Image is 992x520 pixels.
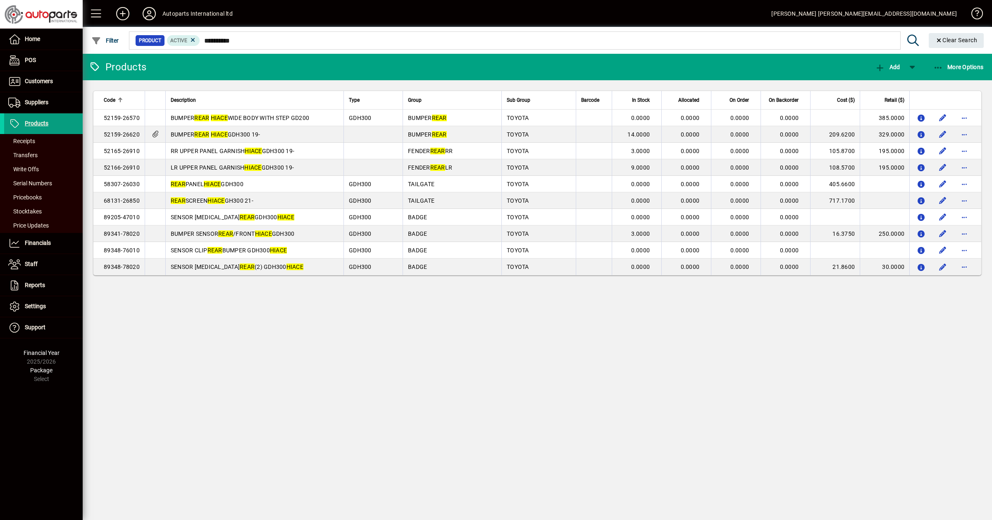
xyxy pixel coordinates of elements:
button: More options [958,111,971,125]
span: 52165-26910 [104,148,140,154]
span: GDH300 [349,181,372,187]
span: 14.0000 [627,131,650,138]
span: BADGE [408,264,427,270]
a: Stocktakes [4,204,83,218]
td: 405.6600 [810,176,860,192]
span: SENSOR [MEDICAL_DATA] GDH300 [171,214,294,220]
em: REAR [430,164,445,171]
span: 0.0000 [780,197,799,204]
span: LR UPPER PANEL GARNISH GDH300 19- [171,164,294,171]
span: 0.0000 [780,164,799,171]
span: 0.0000 [730,214,749,220]
span: 0.0000 [681,131,700,138]
span: SENSOR CLIP BUMPER GDH300 [171,247,287,254]
span: 0.0000 [730,230,749,237]
em: HIACE [204,181,221,187]
em: REAR [432,115,447,121]
span: 0.0000 [631,197,650,204]
div: Description [171,96,339,105]
span: 3.0000 [631,230,650,237]
span: Allocated [678,96,699,105]
em: HIACE [255,230,272,237]
em: HIACE [244,164,261,171]
td: 105.8700 [810,143,860,159]
em: REAR [218,230,233,237]
span: 9.0000 [631,164,650,171]
td: 209.6200 [810,126,860,143]
span: Receipts [8,138,35,144]
em: REAR [171,181,186,187]
em: HIACE [270,247,287,254]
span: BUMPER [408,115,447,121]
span: BUMPER WIDE BODY WITH STEP GD200 [171,115,309,121]
span: GDH300 [349,230,372,237]
span: 0.0000 [681,264,700,270]
a: Customers [4,71,83,92]
span: BUMPER SENSOR /FRONT GDH300 [171,230,295,237]
span: Home [25,36,40,42]
span: 0.0000 [681,148,700,154]
span: 89341-78020 [104,230,140,237]
span: 52166-26910 [104,164,140,171]
span: Clear Search [935,37,978,43]
a: Write Offs [4,162,83,176]
span: 0.0000 [631,214,650,220]
span: 89348-78020 [104,264,140,270]
button: Edit [936,211,949,224]
span: TOYOTA [507,164,529,171]
span: 0.0000 [631,264,650,270]
span: 0.0000 [730,181,749,187]
span: Type [349,96,360,105]
span: GDH300 [349,197,372,204]
div: In Stock [617,96,657,105]
span: TAILGATE [408,197,434,204]
a: Price Updates [4,218,83,232]
span: Pricebooks [8,194,42,201]
span: 0.0000 [780,264,799,270]
span: Group [408,96,422,105]
div: Barcode [581,96,607,105]
button: Edit [936,194,949,207]
em: REAR [240,214,255,220]
span: 3.0000 [631,148,650,154]
span: 0.0000 [681,230,700,237]
span: Sub Group [507,96,530,105]
span: Stocktakes [8,208,42,215]
em: REAR [171,197,186,204]
button: Add [873,60,902,74]
a: Serial Numbers [4,176,83,190]
span: SENSOR [MEDICAL_DATA] (2) GDH300 [171,264,303,270]
button: More Options [931,60,986,74]
td: 195.0000 [860,159,909,176]
a: Pricebooks [4,190,83,204]
span: 0.0000 [681,197,700,204]
button: Edit [936,244,949,257]
span: 0.0000 [631,115,650,121]
span: Add [875,64,900,70]
a: Financials [4,233,83,254]
button: More options [958,128,971,141]
em: REAR [432,131,447,138]
span: 0.0000 [780,148,799,154]
span: 0.0000 [681,181,700,187]
em: REAR [430,148,445,154]
span: Products [25,120,48,127]
span: Retail ($) [885,96,904,105]
div: Sub Group [507,96,571,105]
span: 0.0000 [730,164,749,171]
a: Reports [4,275,83,296]
span: TOYOTA [507,197,529,204]
em: HIACE [211,115,228,121]
div: On Order [716,96,756,105]
span: 0.0000 [780,115,799,121]
span: GDH300 [349,115,372,121]
span: Product [139,36,161,45]
button: Edit [936,177,949,191]
em: REAR [194,131,209,138]
span: Transfers [8,152,38,158]
span: BADGE [408,214,427,220]
span: 0.0000 [780,230,799,237]
span: Active [170,38,187,43]
em: REAR [240,264,255,270]
button: Clear [929,33,984,48]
